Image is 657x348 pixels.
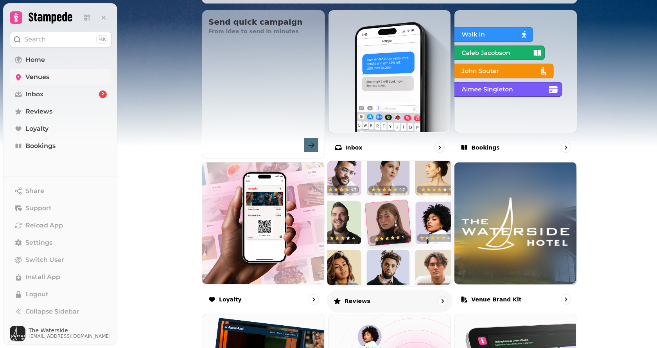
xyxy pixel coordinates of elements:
[454,162,577,311] a: Venue brand kitVenue brand kit
[10,104,111,119] a: Reviews
[10,32,111,47] button: Search⌘K
[25,55,45,65] span: Home
[25,290,48,299] span: Logout
[96,35,108,44] div: ⌘K
[25,255,64,265] span: Switch User
[10,269,111,285] button: Install App
[454,162,577,285] img: aHR0cHM6Ly9ibGFja2J4LnMzLmV1LXdlc3QtMi5hbWF6b25hd3MuY29tL2QzNTQ5NTM2LTAxYTgtMTFlYy04YTA5LTA2M2ZlM...
[326,160,451,285] img: Reviews
[29,328,111,333] span: The Waterside
[25,204,52,213] span: Support
[25,272,60,282] span: Install App
[438,297,446,305] svg: go to
[25,141,56,151] span: Bookings
[10,87,111,102] a: Inbox2
[25,221,63,230] span: Reload App
[10,235,111,251] a: Settings
[310,296,318,303] svg: go to
[25,238,52,247] span: Settings
[10,69,111,85] a: Venues
[10,287,111,302] button: Logout
[201,162,324,284] img: Loyalty
[102,92,104,97] span: 2
[562,296,570,303] svg: go to
[208,27,318,35] p: From idea to send in minutes
[10,200,111,216] button: Support
[25,186,44,196] span: Share
[562,144,570,151] svg: go to
[10,326,111,341] button: User avatarThe Waterside[EMAIL_ADDRESS][DOMAIN_NAME]
[436,144,443,151] svg: go to
[10,218,111,233] button: Reload App
[202,162,325,311] a: LoyaltyLoyalty
[208,16,318,27] h2: Send quick campaign
[10,326,25,341] img: User avatar
[471,296,521,303] p: Venue brand kit
[10,138,111,154] a: Bookings
[345,144,363,151] p: Inbox
[10,52,111,68] a: Home
[344,297,370,305] p: Reviews
[202,10,325,159] button: Send quick campaignFrom idea to send in minutes
[471,144,499,151] p: Bookings
[219,296,242,303] p: Loyalty
[454,10,577,159] a: BookingsBookings
[25,307,79,316] span: Collapse Sidebar
[327,160,452,312] a: ReviewsReviews
[454,9,576,132] img: Bookings
[10,252,111,268] button: Switch User
[10,183,111,199] button: Share
[25,124,48,133] span: Loyalty
[25,107,52,116] span: Reviews
[25,72,49,82] span: Venues
[10,121,111,137] a: Loyalty
[29,333,111,339] span: [EMAIL_ADDRESS][DOMAIN_NAME]
[25,90,43,99] span: Inbox
[328,9,450,132] img: Inbox
[10,304,111,319] button: Collapse Sidebar
[328,10,451,159] a: InboxInbox
[24,35,46,44] p: Search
